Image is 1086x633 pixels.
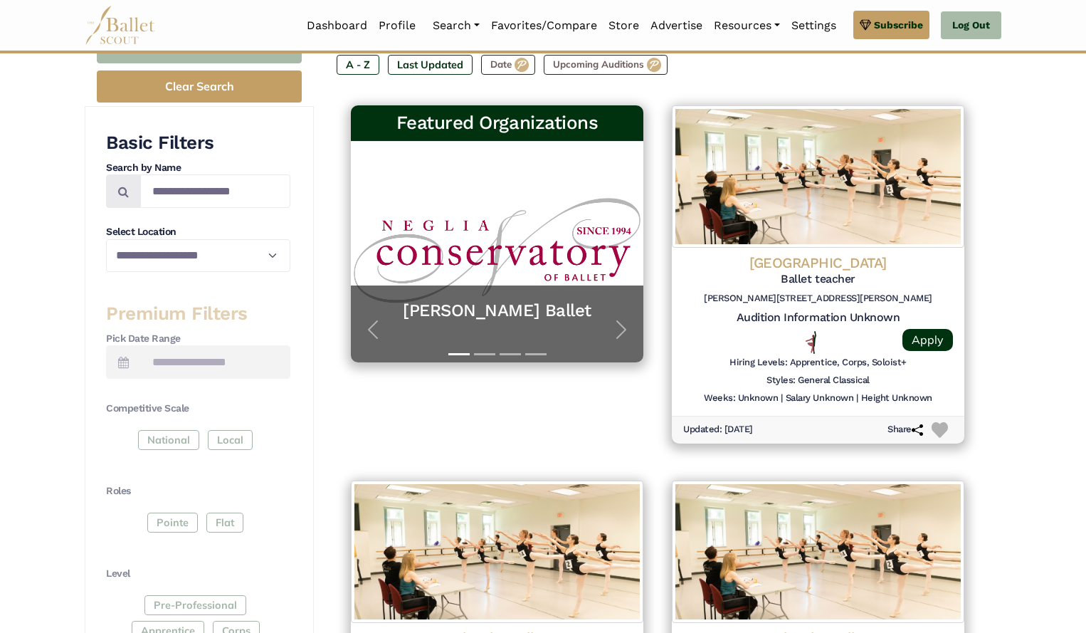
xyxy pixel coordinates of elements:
a: Apply [902,329,953,351]
a: Search [427,11,485,41]
img: Logo [672,481,964,623]
a: Resources [708,11,786,41]
button: Slide 4 [525,346,547,362]
h6: Updated: [DATE] [683,424,753,436]
h4: Competitive Scale [106,402,290,416]
h3: Premium Filters [106,302,290,326]
button: Slide 2 [474,346,495,362]
h6: Salary Unknown [786,392,853,404]
img: Heart [932,422,948,439]
label: Upcoming Auditions [544,55,668,75]
input: Search by names... [140,174,290,208]
a: Advertise [645,11,708,41]
h4: [GEOGRAPHIC_DATA] [683,253,953,272]
a: Log Out [941,11,1001,40]
h3: Featured Organizations [362,111,632,135]
a: Profile [373,11,421,41]
a: Favorites/Compare [485,11,603,41]
h4: Search by Name [106,161,290,175]
img: Logo [672,105,964,248]
h6: [PERSON_NAME][STREET_ADDRESS][PERSON_NAME] [683,293,953,305]
span: Subscribe [874,17,923,33]
label: Date [481,55,535,75]
h6: Hiring Levels: Apprentice, Corps, Soloist+ [729,357,907,369]
h6: Height Unknown [861,392,932,404]
a: Store [603,11,645,41]
label: A - Z [337,55,379,75]
a: [PERSON_NAME] Ballet [365,300,629,322]
img: Logo [351,481,643,623]
img: All [806,331,816,354]
h4: Roles [106,484,290,498]
label: Last Updated [388,55,473,75]
a: Dashboard [301,11,373,41]
a: Subscribe [853,11,929,39]
h6: | [856,392,858,404]
h3: Basic Filters [106,131,290,155]
h4: Level [106,567,290,581]
h5: Ballet teacher [683,272,953,287]
h4: Pick Date Range [106,332,290,346]
h6: Styles: General Classical [766,375,870,387]
a: Settings [786,11,842,41]
button: Slide 3 [500,346,521,362]
h4: Select Location [106,225,290,239]
h6: | [781,392,783,404]
button: Clear Search [97,70,302,103]
img: gem.svg [860,17,871,33]
h6: Weeks: Unknown [704,392,778,404]
h5: Audition Information Unknown [683,310,953,325]
button: Slide 1 [448,346,470,362]
h6: Share [887,424,923,436]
